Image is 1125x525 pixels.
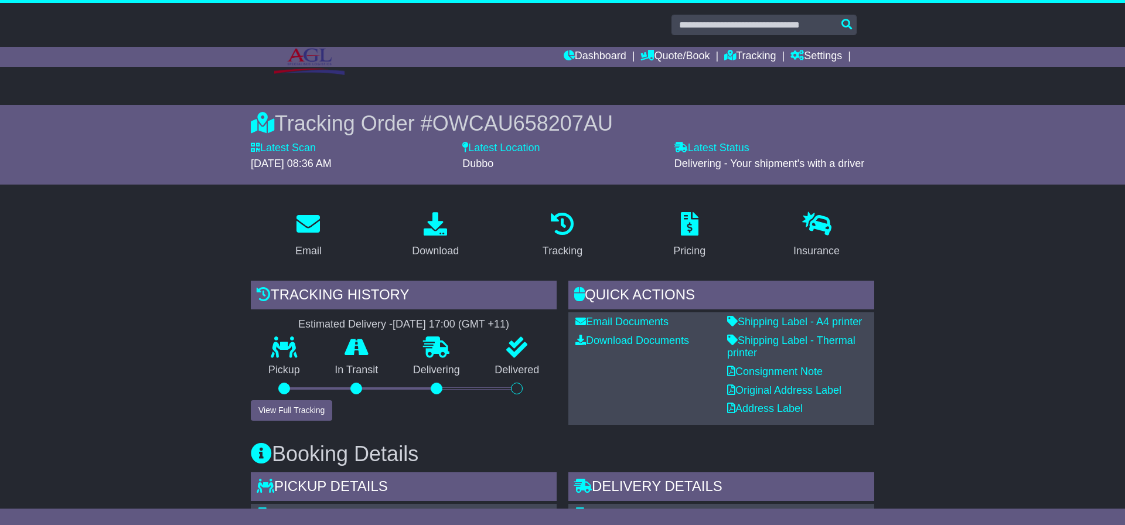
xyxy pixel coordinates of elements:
[727,366,823,377] a: Consignment Note
[393,318,509,331] div: [DATE] 17:00 (GMT +11)
[727,403,803,414] a: Address Label
[674,142,749,155] label: Latest Status
[673,243,705,259] div: Pricing
[412,243,459,259] div: Download
[251,142,316,155] label: Latest Scan
[575,335,689,346] a: Download Documents
[295,243,322,259] div: Email
[568,281,874,312] div: Quick Actions
[674,158,865,169] span: Delivering - Your shipment's with a driver
[251,281,557,312] div: Tracking history
[727,316,862,328] a: Shipping Label - A4 printer
[462,158,493,169] span: Dubbo
[786,208,847,263] a: Insurance
[543,243,582,259] div: Tracking
[724,47,776,67] a: Tracking
[727,384,841,396] a: Original Address Label
[462,142,540,155] label: Latest Location
[478,364,557,377] p: Delivered
[640,47,710,67] a: Quote/Book
[535,208,590,263] a: Tracking
[251,158,332,169] span: [DATE] 08:36 AM
[251,442,874,466] h3: Booking Details
[568,472,874,504] div: Delivery Details
[790,47,842,67] a: Settings
[727,335,855,359] a: Shipping Label - Thermal printer
[251,318,557,331] div: Estimated Delivery -
[318,364,396,377] p: In Transit
[251,400,332,421] button: View Full Tracking
[793,243,840,259] div: Insurance
[396,364,478,377] p: Delivering
[575,316,669,328] a: Email Documents
[564,47,626,67] a: Dashboard
[592,507,747,519] span: AUSTRALIAN PET BRANDS P/L
[274,507,409,519] span: UAC [GEOGRAPHIC_DATA]
[251,364,318,377] p: Pickup
[288,208,329,263] a: Email
[251,111,874,136] div: Tracking Order #
[251,472,557,504] div: Pickup Details
[432,111,613,135] span: OWCAU658207AU
[666,208,713,263] a: Pricing
[404,208,466,263] a: Download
